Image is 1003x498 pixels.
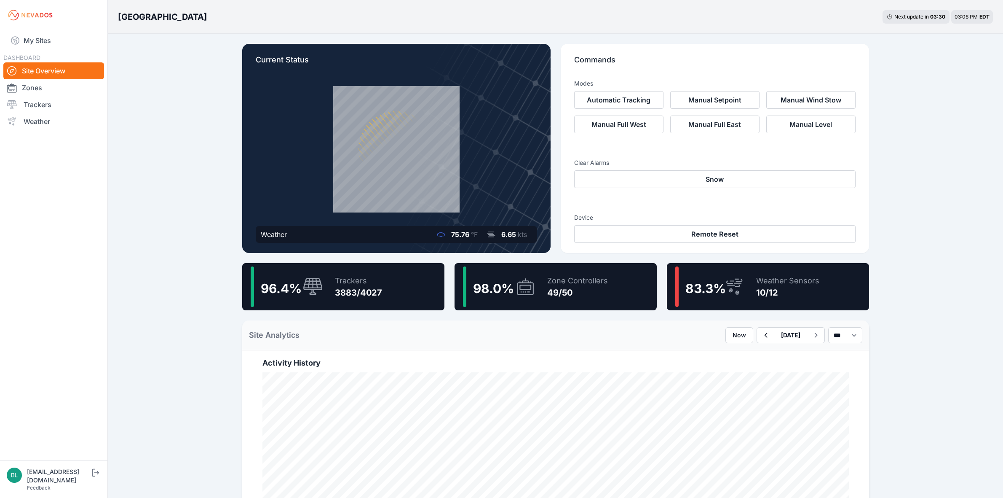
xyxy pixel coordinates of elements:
div: Weather Sensors [756,275,819,287]
span: kts [518,230,527,239]
div: [EMAIL_ADDRESS][DOMAIN_NAME] [27,468,90,485]
h3: Clear Alarms [574,159,856,167]
img: blippencott@invenergy.com [7,468,22,483]
button: Manual Level [766,116,856,133]
a: Weather [3,113,104,130]
p: Current Status [256,54,537,73]
a: Site Overview [3,62,104,79]
button: Manual Wind Stow [766,91,856,109]
a: Feedback [27,485,51,491]
a: 98.0%Zone Controllers49/50 [455,263,657,310]
a: 96.4%Trackers3883/4027 [242,263,444,310]
h3: Device [574,213,856,222]
div: 03 : 30 [930,13,945,20]
span: 98.0 % [473,281,514,296]
button: Snow [574,170,856,188]
button: Now [725,327,753,343]
h3: [GEOGRAPHIC_DATA] [118,11,207,23]
a: 83.3%Weather Sensors10/12 [667,263,869,310]
span: 6.65 [501,230,516,239]
a: Zones [3,79,104,96]
a: My Sites [3,30,104,51]
span: Next update in [894,13,929,20]
span: DASHBOARD [3,54,40,61]
p: Commands [574,54,856,73]
div: Zone Controllers [547,275,608,287]
div: Trackers [335,275,382,287]
h3: Modes [574,79,593,88]
span: EDT [979,13,990,20]
img: Nevados [7,8,54,22]
div: 3883/4027 [335,287,382,299]
div: Weather [261,229,287,240]
span: 96.4 % [261,281,302,296]
h2: Activity History [262,357,849,369]
a: Trackers [3,96,104,113]
button: Manual Setpoint [670,91,760,109]
h2: Site Analytics [249,329,300,341]
span: 75.76 [451,230,469,239]
div: 10/12 [756,287,819,299]
button: Automatic Tracking [574,91,663,109]
nav: Breadcrumb [118,6,207,28]
span: 03:06 PM [955,13,978,20]
div: 49/50 [547,287,608,299]
button: Manual Full West [574,116,663,133]
button: Manual Full East [670,116,760,133]
span: °F [471,230,478,239]
button: [DATE] [774,328,807,343]
button: Remote Reset [574,225,856,243]
span: 83.3 % [685,281,726,296]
